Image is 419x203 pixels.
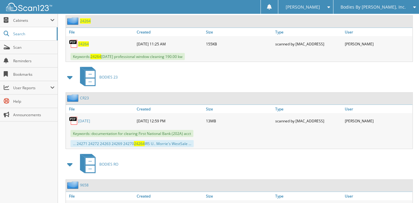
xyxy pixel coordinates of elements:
[343,192,413,200] a: User
[6,3,52,11] img: scan123-logo-white.svg
[13,18,50,23] span: Cabinets
[78,118,90,124] a: [DATE]
[134,141,145,146] span: 24264
[99,75,118,80] span: BODIES 23
[204,28,274,36] a: Size
[70,140,194,147] div: ... 24271 24272 24263 24269 24270 IRS U.. Morrie's WestSale ...
[67,181,80,189] img: folder2.png
[274,192,343,200] a: Type
[76,152,118,176] a: BODIES RO
[204,192,274,200] a: Size
[341,5,406,9] span: Bodies By [PERSON_NAME], Inc.
[80,95,89,101] a: CR23
[135,28,204,36] a: Created
[274,38,343,50] div: scanned by [MAC_ADDRESS]
[67,17,80,25] img: folder2.png
[67,94,80,102] img: folder2.png
[13,85,50,90] span: User Reports
[204,105,274,113] a: Size
[135,105,204,113] a: Created
[69,116,78,125] img: PDF.png
[274,105,343,113] a: Type
[99,162,118,167] span: BODIES RO
[274,28,343,36] a: Type
[13,45,55,50] span: Scan
[343,28,413,36] a: User
[66,105,135,113] a: File
[286,5,320,9] span: [PERSON_NAME]
[13,99,55,104] span: Help
[343,38,413,50] div: [PERSON_NAME]
[76,65,118,89] a: BODIES 23
[204,115,274,127] div: 13MB
[343,115,413,127] div: [PERSON_NAME]
[388,174,419,203] iframe: Chat Widget
[13,58,55,63] span: Reminders
[13,31,54,36] span: Search
[135,192,204,200] a: Created
[135,115,204,127] div: [DATE] 12:59 PM
[70,130,193,137] span: Keywords: documentation for clearing First National Bank (202A) acct
[343,105,413,113] a: User
[66,192,135,200] a: File
[78,41,89,47] a: 24264
[274,115,343,127] div: scanned by [MAC_ADDRESS]
[66,28,135,36] a: File
[13,112,55,117] span: Announcements
[90,54,101,59] span: 24264
[204,38,274,50] div: 155KB
[80,182,89,188] a: 9658
[13,72,55,77] span: Bookmarks
[135,38,204,50] div: [DATE] 11:25 AM
[70,53,185,60] span: Keywords: [DATE] professional window cleaning 190.00 kw
[80,18,91,24] a: 24264
[69,39,78,48] img: PDF.png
